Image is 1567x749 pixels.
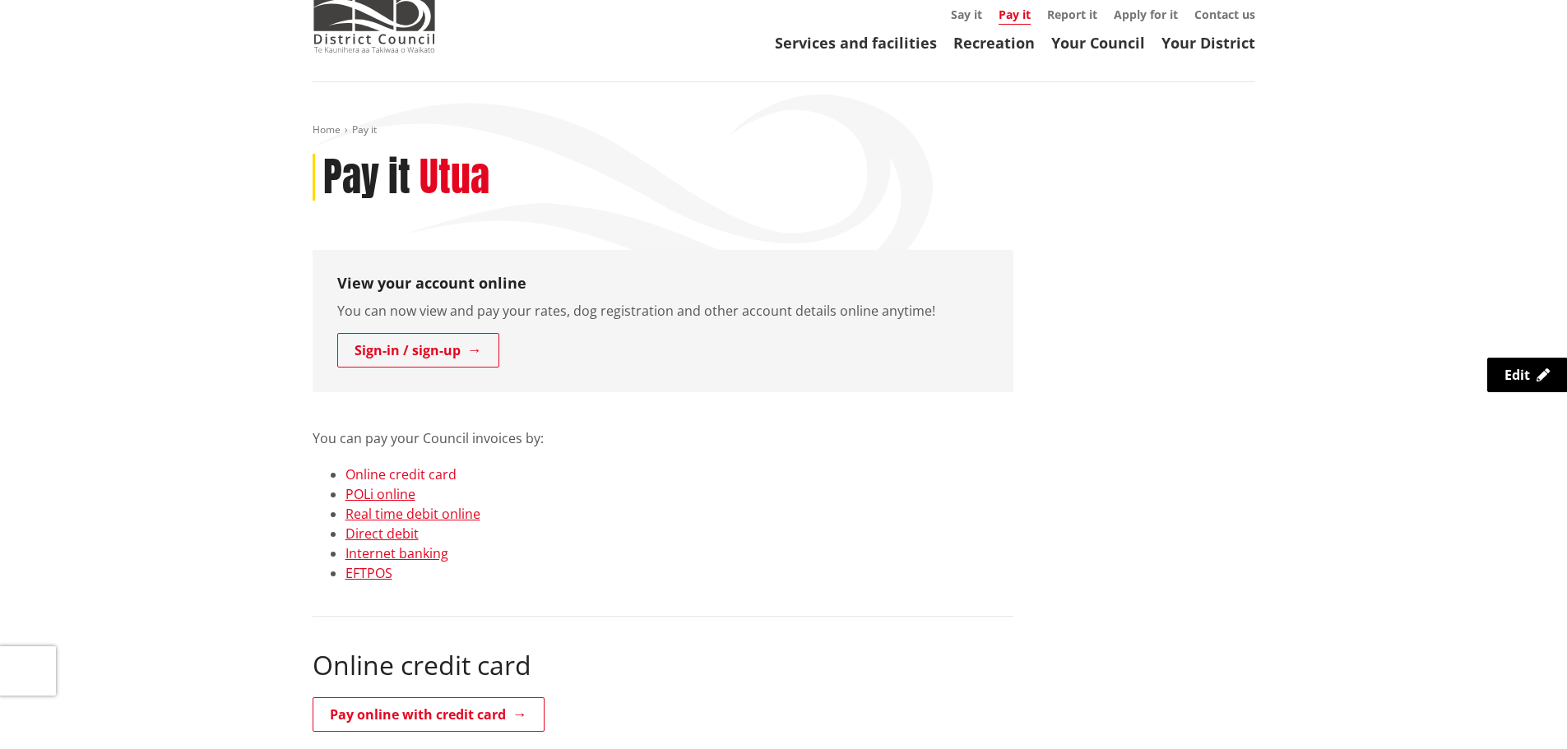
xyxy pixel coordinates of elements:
[1114,7,1178,22] a: Apply for it
[313,123,341,136] a: Home
[313,650,1013,681] h2: Online credit card
[313,697,545,732] a: Pay online with credit card
[999,7,1031,25] a: Pay it
[345,544,448,562] a: Internet banking
[1491,680,1551,739] iframe: Messenger Launcher
[345,485,415,503] a: POLi online
[951,7,982,22] a: Say it
[1047,7,1097,22] a: Report it
[345,505,480,523] a: Real time debit online
[313,409,1013,448] p: You can pay your Council invoices by:
[345,465,457,483] a: Online credit card
[1504,366,1530,384] span: Edit
[345,564,392,582] a: EFTPOS
[1161,33,1255,53] a: Your District
[323,154,410,201] h1: Pay it
[352,123,377,136] span: Pay it
[1487,358,1567,392] a: Edit
[337,301,989,321] p: You can now view and pay your rates, dog registration and other account details online anytime!
[313,123,1255,137] nav: breadcrumb
[337,333,499,368] a: Sign-in / sign-up
[1194,7,1255,22] a: Contact us
[420,154,489,201] h2: Utua
[337,275,989,293] h3: View your account online
[345,525,419,543] a: Direct debit
[953,33,1035,53] a: Recreation
[1051,33,1145,53] a: Your Council
[775,33,937,53] a: Services and facilities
